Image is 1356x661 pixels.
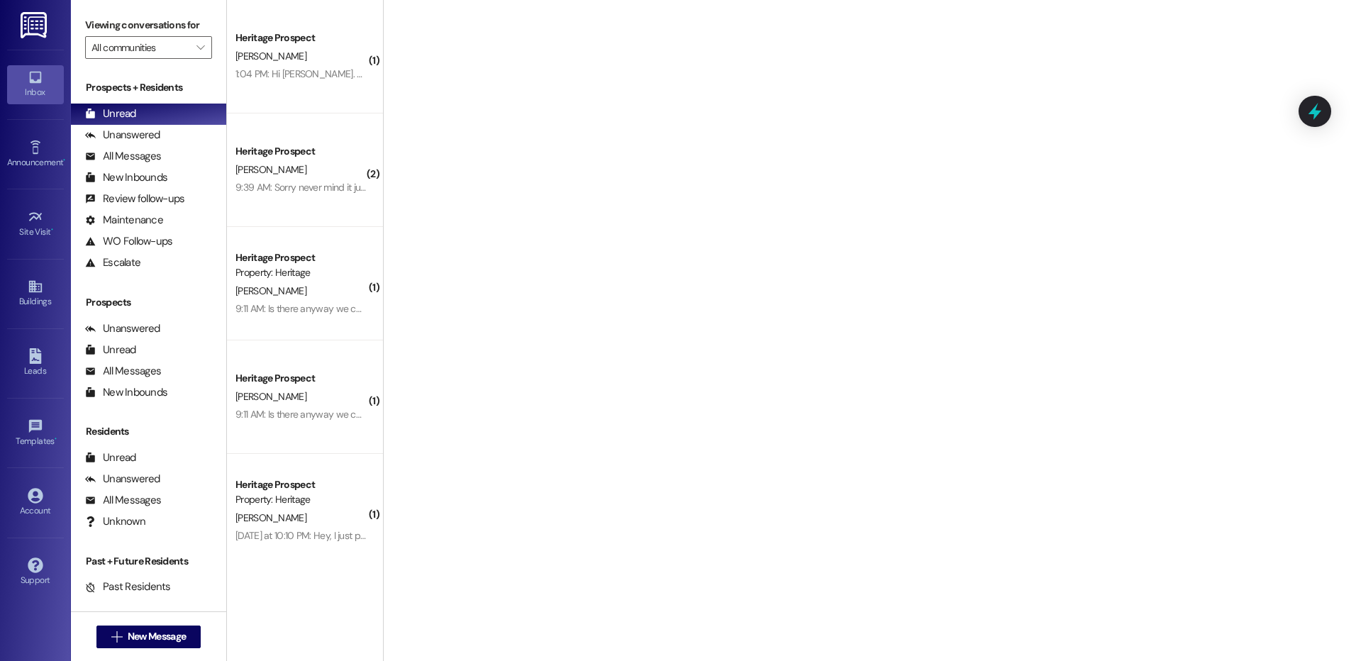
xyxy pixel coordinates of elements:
div: 9:39 AM: Sorry never mind it just went through thank you [235,181,468,194]
label: Viewing conversations for [85,14,212,36]
div: [DATE] at 10:10 PM: Hey, I just paid my rent for next semester, but I didn't pay for the $25 for ... [235,529,1272,542]
a: Inbox [7,65,64,104]
img: ResiDesk Logo [21,12,50,38]
span: • [51,225,53,235]
div: Residents [71,424,226,439]
a: Leads [7,344,64,382]
a: Site Visit • [7,205,64,243]
div: Heritage Prospect [235,144,367,159]
span: • [63,155,65,165]
div: New Inbounds [85,170,167,185]
div: Unread [85,450,136,465]
span: [PERSON_NAME] [235,511,306,524]
div: Heritage Prospect [235,30,367,45]
div: Heritage Prospect [235,477,367,492]
span: • [55,434,57,444]
div: Unanswered [85,321,160,336]
div: Heritage Prospect [235,371,367,386]
i:  [196,42,204,53]
div: Heritage Prospect [235,250,367,265]
button: New Message [96,626,201,648]
div: New Inbounds [85,385,167,400]
span: [PERSON_NAME] [235,390,306,403]
div: Property: Heritage [235,265,367,280]
div: Property: Heritage [235,492,367,507]
div: Review follow-ups [85,191,184,206]
span: [PERSON_NAME] [235,284,306,297]
div: 9:11 AM: Is there anyway we can move in [DATE] and do white gloves on the 11th? Some of us have [... [235,302,1207,315]
div: Unread [85,106,136,121]
div: All Messages [85,149,161,164]
div: Unknown [85,514,145,529]
div: Prospects + Residents [71,80,226,95]
div: Unanswered [85,128,160,143]
div: Past + Future Residents [71,554,226,569]
div: Unanswered [85,472,160,487]
a: Account [7,484,64,522]
div: All Messages [85,364,161,379]
div: Past Residents [85,579,171,594]
a: Buildings [7,274,64,313]
a: Support [7,553,64,591]
span: [PERSON_NAME] [235,163,306,176]
div: Escalate [85,255,140,270]
div: All Messages [85,493,161,508]
div: Unread [85,343,136,357]
a: Templates • [7,414,64,452]
input: All communities [91,36,189,59]
span: [PERSON_NAME] [235,50,306,62]
span: New Message [128,629,186,644]
div: 9:11 AM: Is there anyway we can move in [DATE] and do white gloves on the 11th? Some of us have [... [235,408,1207,421]
div: WO Follow-ups [85,234,172,249]
i:  [111,631,122,643]
div: Maintenance [85,213,163,228]
div: Prospects [71,295,226,310]
div: Future Residents [85,601,181,616]
div: 1:04 PM: Hi [PERSON_NAME]. So I have tracking on the check. Turns out it might not get to you unt... [235,67,772,80]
